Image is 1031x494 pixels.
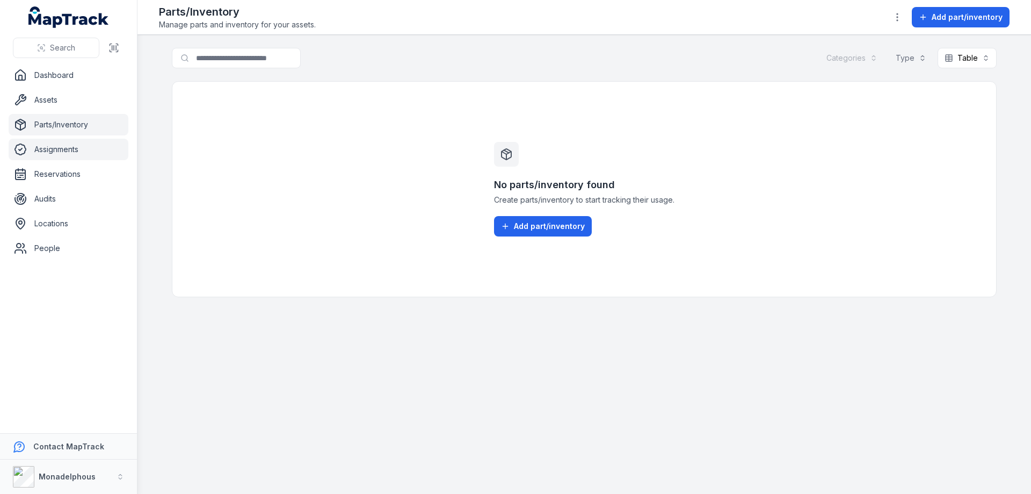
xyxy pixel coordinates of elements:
a: People [9,238,128,259]
button: Type [889,48,933,68]
button: Add part/inventory [912,7,1010,27]
a: Audits [9,188,128,210]
span: Search [50,42,75,53]
button: Add part/inventory [494,216,592,237]
a: Assets [9,89,128,111]
span: Add part/inventory [932,12,1003,23]
a: Reservations [9,163,128,185]
strong: Contact MapTrack [33,442,104,451]
span: Create parts/inventory to start tracking their usage. [494,195,674,205]
span: Add part/inventory [514,221,585,232]
a: Assignments [9,139,128,160]
h2: Parts/Inventory [159,4,316,19]
a: Parts/Inventory [9,114,128,135]
h3: No parts/inventory found [494,177,674,192]
a: Locations [9,213,128,234]
span: Manage parts and inventory for your assets. [159,19,316,30]
a: Dashboard [9,65,128,86]
button: Search [13,38,99,58]
button: Table [938,48,997,68]
strong: Monadelphous [39,472,96,481]
a: MapTrack [28,6,109,28]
